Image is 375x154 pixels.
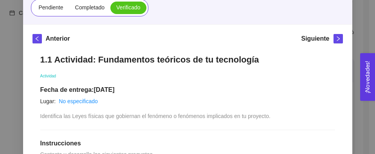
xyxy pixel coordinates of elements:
[116,4,140,11] span: Verificado
[301,34,329,43] h5: Siguiente
[32,34,42,43] button: left
[75,4,105,11] span: Completado
[59,98,98,104] a: No especificado
[360,53,375,101] button: Open Feedback Widget
[40,54,335,65] h1: 1.1 Actividad: Fundamentos teóricos de tu tecnología
[40,86,335,94] h1: Fecha de entrega: [DATE]
[33,36,41,41] span: left
[40,97,56,106] article: Lugar:
[334,34,343,43] button: right
[334,36,343,41] span: right
[46,34,70,43] h5: Anterior
[40,140,335,147] h1: Instrucciones
[38,4,63,11] span: Pendiente
[40,113,270,119] span: Identifica las Leyes físicas que gobiernan el fenómeno o fenómenos implicados en tu proyecto.
[40,74,56,78] span: Actividad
